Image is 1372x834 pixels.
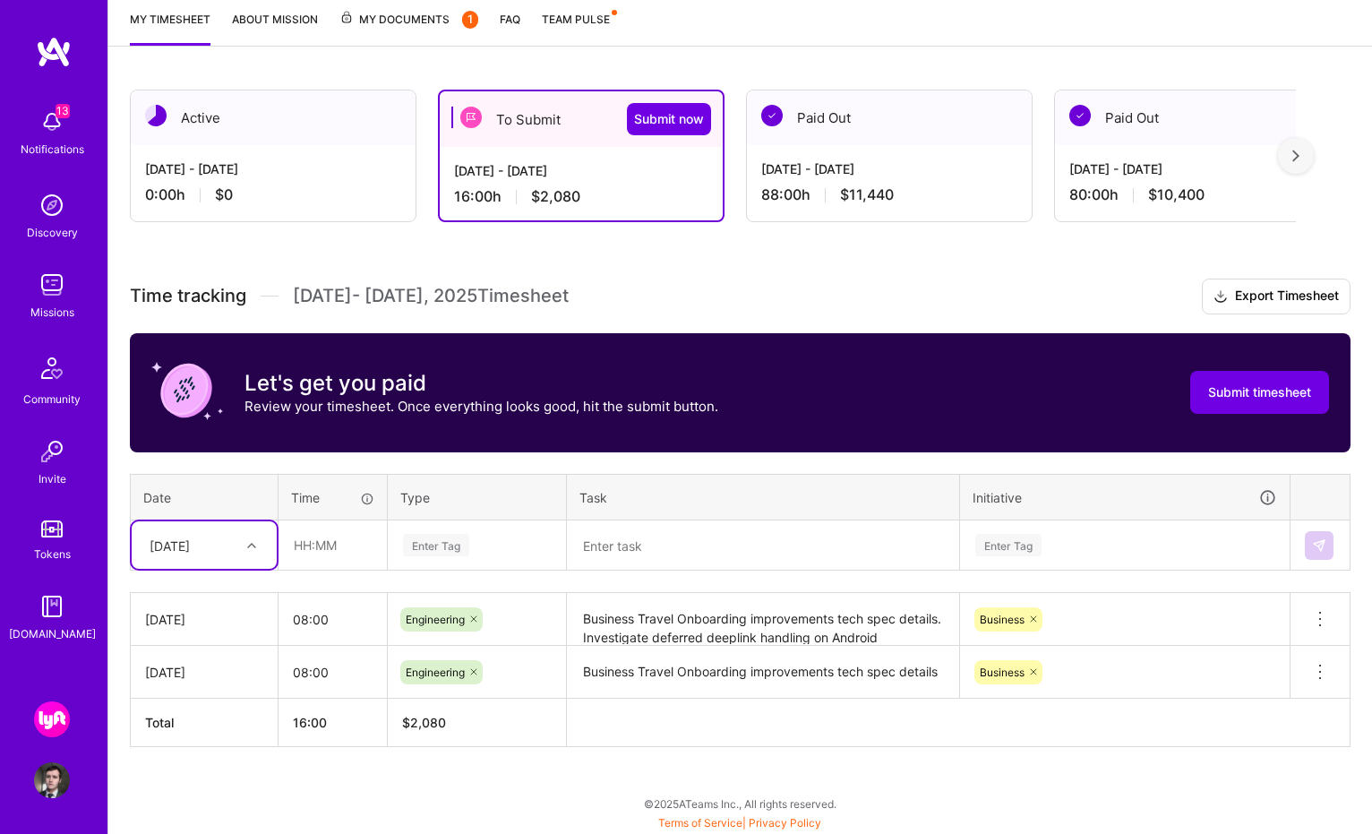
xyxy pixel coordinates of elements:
div: To Submit [440,91,723,147]
div: Invite [39,469,66,488]
button: Submit now [627,103,711,135]
img: discovery [34,187,70,223]
div: Community [23,390,81,408]
div: [DATE] - [DATE] [145,159,401,178]
div: 1 [462,11,478,29]
span: Business [980,613,1025,626]
div: Missions [30,303,74,322]
span: $0 [215,185,233,204]
div: Enter Tag [975,531,1042,559]
a: Team Pulse [542,10,615,46]
span: [DATE] - [DATE] , 2025 Timesheet [293,285,569,307]
a: Lyft: Android Business Travel Rewards & Accessibility [30,701,74,737]
div: Enter Tag [403,531,469,559]
th: Date [131,474,279,520]
div: 16:00 h [454,187,708,206]
div: [DATE] - [DATE] [761,159,1017,178]
span: $ 2,080 [402,715,446,730]
img: Invite [34,434,70,469]
div: Discovery [27,223,78,242]
p: Review your timesheet. Once everything looks good, hit the submit button. [244,397,718,416]
a: FAQ [500,10,520,46]
div: Notifications [21,140,84,159]
img: guide book [34,589,70,624]
div: Time [291,488,374,507]
th: 16:00 [279,699,388,747]
span: Submit timesheet [1208,383,1311,401]
div: Active [131,90,416,145]
span: Team Pulse [542,13,610,26]
a: My timesheet [130,10,210,46]
div: Initiative [973,487,1277,508]
a: Terms of Service [658,816,742,830]
a: My Documents1 [339,10,478,46]
div: [DOMAIN_NAME] [9,624,96,643]
div: Paid Out [747,90,1032,145]
div: Paid Out [1055,90,1340,145]
th: Type [388,474,567,520]
img: teamwork [34,267,70,303]
button: Submit timesheet [1190,371,1329,414]
div: [DATE] [150,536,190,555]
span: Business [980,666,1025,679]
h3: Let's get you paid [244,370,718,397]
img: To Submit [460,107,482,128]
th: Task [567,474,960,520]
div: [DATE] [145,663,263,682]
span: $2,080 [531,187,580,206]
input: HH:MM [279,596,387,643]
a: User Avatar [30,762,74,798]
input: HH:MM [279,649,387,696]
span: | [658,816,821,830]
textarea: Business Travel Onboarding improvements tech spec details. Investigate deferred deeplink handling... [569,595,957,644]
th: Total [131,699,279,747]
img: coin [151,355,223,426]
div: © 2025 ATeams Inc., All rights reserved. [107,781,1372,826]
span: $10,400 [1148,185,1205,204]
img: tokens [41,520,63,537]
a: Privacy Policy [749,816,821,830]
span: Engineering [406,666,465,679]
span: Time tracking [130,285,246,307]
span: $11,440 [840,185,894,204]
img: Paid Out [1069,105,1091,126]
div: 88:00 h [761,185,1017,204]
div: [DATE] [145,610,263,629]
span: Submit now [634,110,704,128]
img: bell [34,104,70,140]
div: 0:00 h [145,185,401,204]
img: logo [36,36,72,68]
span: Engineering [406,613,465,626]
img: Active [145,105,167,126]
span: My Documents [339,10,478,30]
img: Submit [1312,538,1326,553]
div: 80:00 h [1069,185,1325,204]
i: icon Chevron [247,541,256,550]
button: Export Timesheet [1202,279,1351,314]
div: [DATE] - [DATE] [1069,159,1325,178]
img: Lyft: Android Business Travel Rewards & Accessibility [34,701,70,737]
input: HH:MM [279,521,386,569]
img: right [1292,150,1299,162]
i: icon Download [1213,288,1228,306]
img: Community [30,347,73,390]
div: Tokens [34,545,71,563]
span: 13 [56,104,70,118]
img: Paid Out [761,105,783,126]
div: [DATE] - [DATE] [454,161,708,180]
textarea: Business Travel Onboarding improvements tech spec details [569,648,957,697]
a: About Mission [232,10,318,46]
img: User Avatar [34,762,70,798]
